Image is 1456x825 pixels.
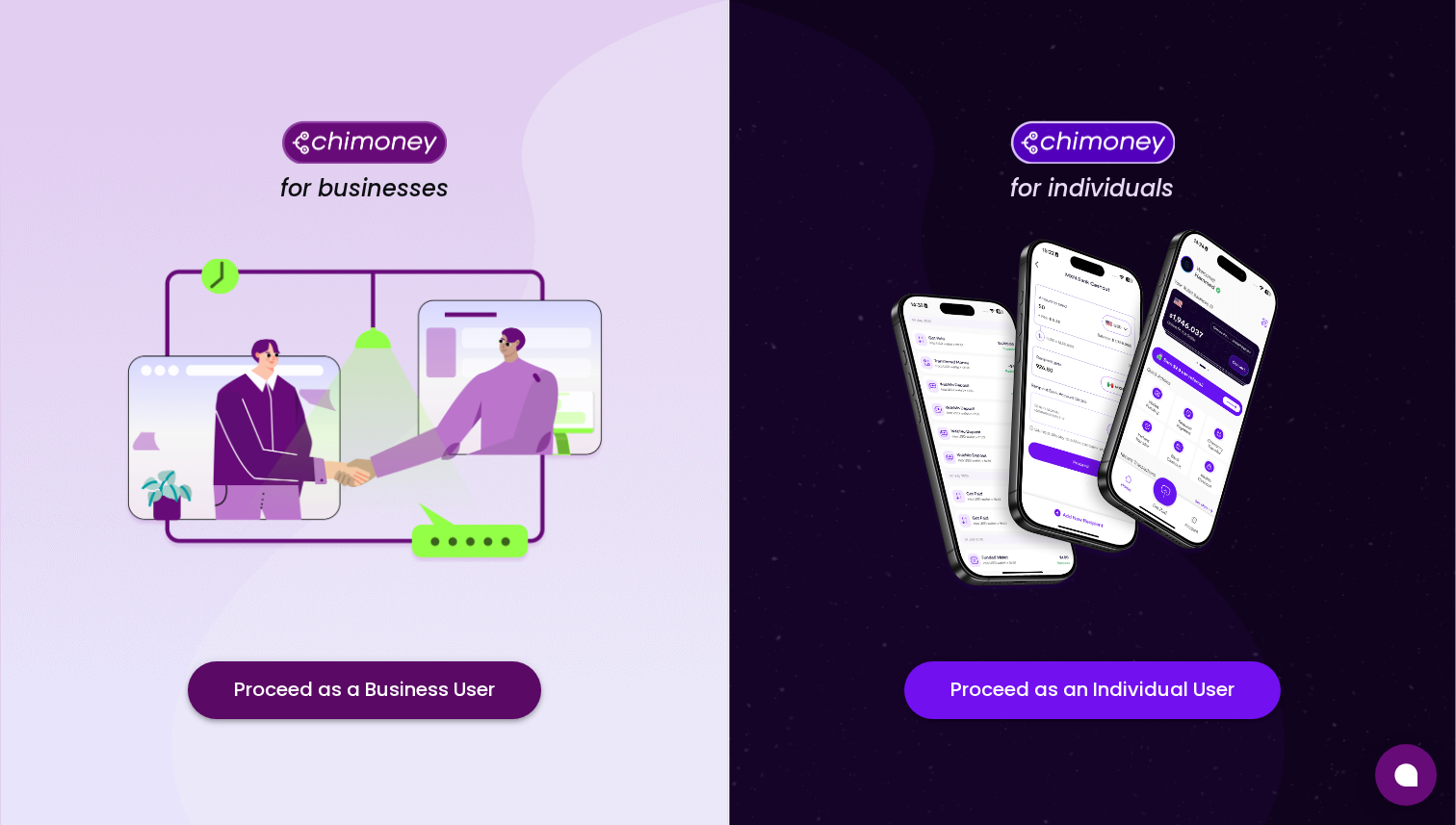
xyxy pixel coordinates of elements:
[904,661,1281,719] button: Proceed as an Individual User
[1010,174,1174,203] h4: for individuals
[1010,120,1175,164] img: Chimoney for individuals
[282,120,447,164] img: Chimoney for businesses
[280,174,449,203] h4: for businesses
[123,259,605,562] img: for businesses
[188,661,541,719] button: Proceed as a Business User
[1375,744,1437,806] button: Open chat window
[851,219,1333,604] img: for individuals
